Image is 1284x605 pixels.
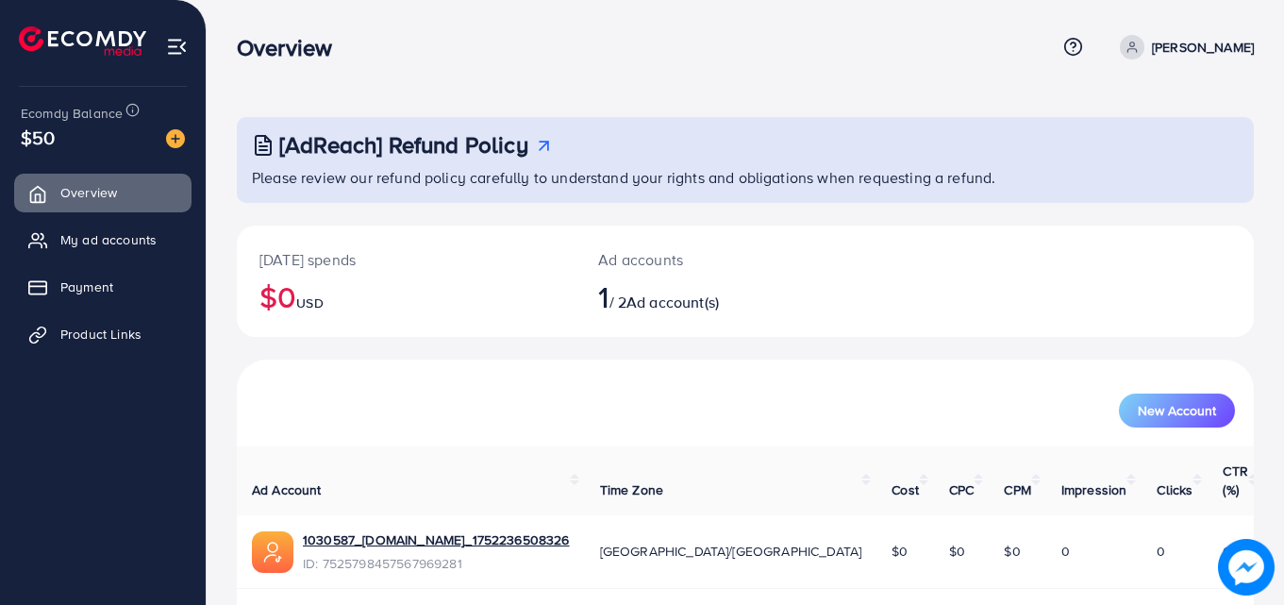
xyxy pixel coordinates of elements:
span: CPM [1004,480,1030,499]
h2: / 2 [598,278,808,314]
h3: [AdReach] Refund Policy [279,131,528,159]
span: Ecomdy Balance [21,104,123,123]
span: Clicks [1157,480,1192,499]
span: 1 [598,275,609,318]
button: New Account [1119,394,1235,428]
p: Please review our refund policy carefully to understand your rights and obligations when requesti... [252,166,1242,189]
h2: $0 [259,278,553,314]
a: 1030587_[DOMAIN_NAME]_1752236508326 [303,530,570,549]
span: Overview [60,183,117,202]
a: Product Links [14,315,192,353]
h3: Overview [237,34,347,61]
a: Overview [14,174,192,211]
img: menu [166,36,188,58]
span: [GEOGRAPHIC_DATA]/[GEOGRAPHIC_DATA] [600,542,862,561]
span: $0 [1004,542,1020,561]
span: My ad accounts [60,230,157,249]
span: New Account [1138,404,1216,417]
span: USD [296,294,323,312]
p: Ad accounts [598,248,808,271]
p: [PERSON_NAME] [1152,36,1254,59]
a: My ad accounts [14,221,192,259]
img: image [1218,539,1275,596]
img: logo [19,26,146,56]
span: Cost [892,480,919,499]
span: Product Links [60,325,142,344]
span: Payment [60,277,113,296]
a: Payment [14,268,192,306]
span: ID: 7525798457567969281 [303,554,570,573]
span: $0 [892,542,908,561]
span: CPC [949,480,974,499]
a: [PERSON_NAME] [1112,35,1254,59]
span: Ad Account [252,480,322,499]
span: $0 [949,542,965,561]
p: [DATE] spends [259,248,553,271]
span: $50 [21,124,55,151]
span: Impression [1061,480,1127,499]
span: 0 [1061,542,1070,561]
span: Time Zone [600,480,663,499]
img: ic-ads-acc.e4c84228.svg [252,531,293,573]
span: CTR (%) [1223,462,1247,499]
span: Ad account(s) [626,292,719,312]
span: 0 [1157,542,1165,561]
img: image [166,129,185,148]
